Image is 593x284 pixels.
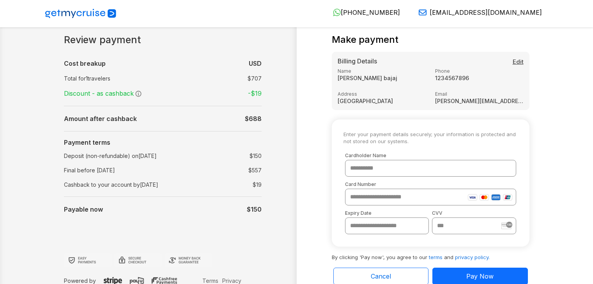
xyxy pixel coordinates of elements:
[338,98,426,104] strong: [GEOGRAPHIC_DATA]
[64,115,137,123] b: Amount after cashback
[468,194,512,201] img: card-icons
[332,247,529,261] p: By clicking 'Pay now', you agree to our and
[64,89,135,97] span: Discount - as cashback
[245,115,262,123] b: $ 688
[193,177,196,192] td: :
[455,254,490,260] a: privacy policy.
[429,254,443,260] a: terms
[193,86,196,101] td: :
[64,60,106,67] b: Cost breakup
[435,91,524,97] label: Email
[193,149,196,163] td: :
[207,179,262,190] td: $ 19
[338,75,426,81] strong: [PERSON_NAME] bajaj
[64,205,103,213] b: Payable now
[430,9,542,16] span: [EMAIL_ADDRESS][DOMAIN_NAME]
[207,73,262,84] td: $ 707
[412,9,542,16] a: [EMAIL_ADDRESS][DOMAIN_NAME]
[435,75,524,81] strong: 1234567896
[419,9,427,16] img: Email
[247,205,262,213] b: $150
[249,60,262,67] b: USD
[193,163,196,177] td: :
[338,68,426,74] label: Name
[435,68,524,74] label: Phone
[193,111,196,126] td: :
[501,222,512,229] img: stripe
[341,9,400,16] span: [PHONE_NUMBER]
[332,34,398,46] h4: Make payment
[513,58,524,67] button: Edit
[432,210,516,216] label: CVV
[64,138,110,146] b: Payment terms
[338,58,524,65] h5: Billing Details
[207,150,262,161] td: $ 150
[193,56,196,71] td: :
[333,9,341,16] img: WhatsApp
[64,34,262,46] h1: Review payment
[435,98,524,104] strong: [PERSON_NAME][EMAIL_ADDRESS][DOMAIN_NAME]
[64,149,193,163] td: Deposit (non-refundable) on [DATE]
[64,71,193,86] td: Total for 1 travelers
[64,177,193,192] td: Cashback to your account by [DATE]
[345,153,516,158] label: Cardholder Name
[343,131,518,145] small: Enter your payment details securely; your information is protected and not stored on our systems.
[345,181,516,187] label: Card Number
[327,9,400,16] a: [PHONE_NUMBER]
[248,89,262,97] strong: -$ 19
[207,165,262,176] td: $557
[193,71,196,86] td: :
[338,91,426,97] label: Address
[345,210,429,216] label: Expiry Date
[193,202,196,217] td: :
[64,163,193,177] td: Final before [DATE]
